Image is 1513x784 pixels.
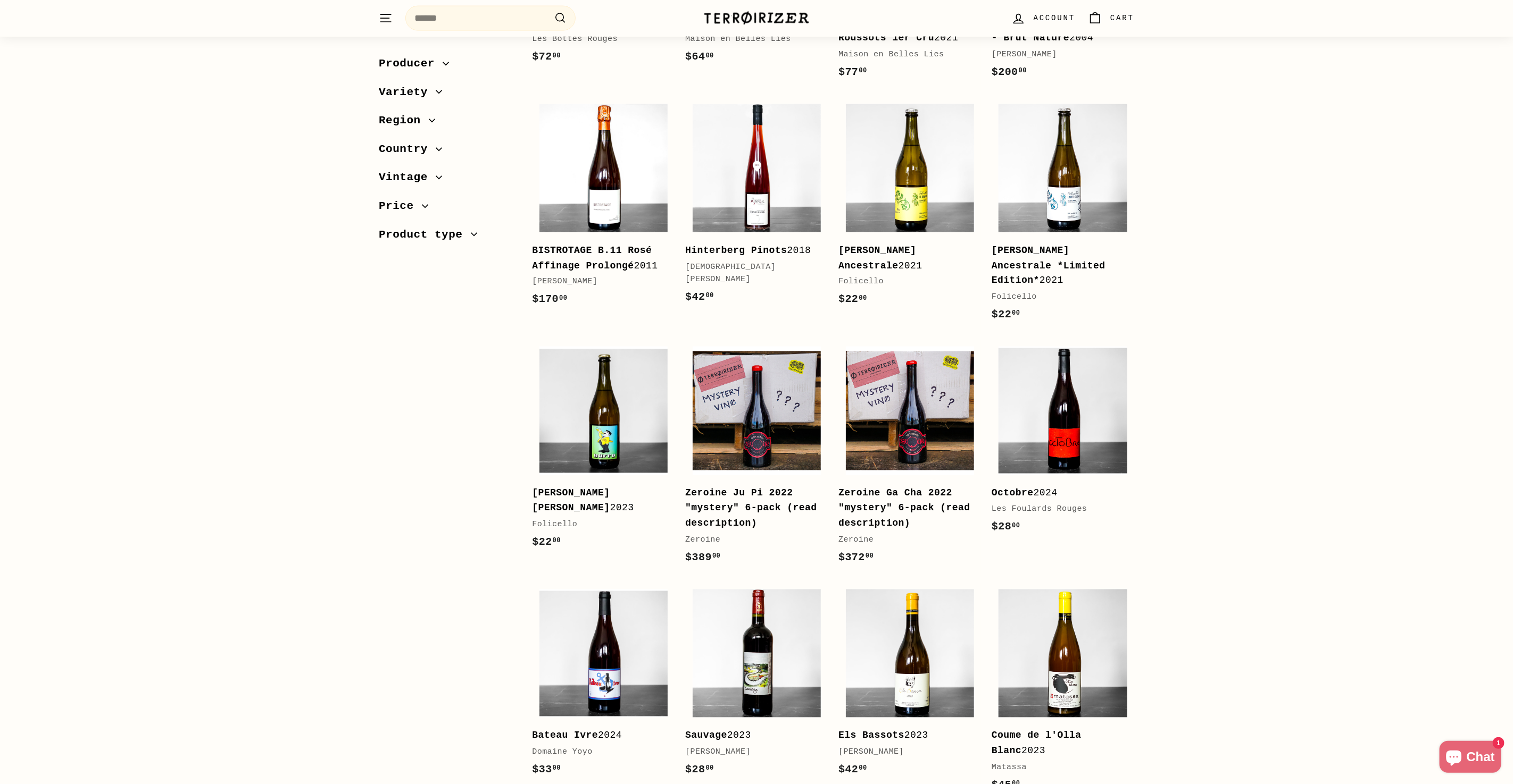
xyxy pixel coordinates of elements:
[992,728,1124,759] div: 2023
[992,488,1034,499] b: Octobre
[532,340,675,562] a: [PERSON_NAME] [PERSON_NAME]2023Folicello
[992,521,1020,533] span: $28
[992,340,1134,546] a: Octobre2024Les Foulards Rouges
[379,81,515,109] button: Variety
[838,728,970,744] div: 2023
[379,197,422,215] span: Price
[838,276,970,289] div: Folicello
[685,33,817,46] div: Maison en Belles Lies
[838,746,970,759] div: [PERSON_NAME]
[838,340,981,577] a: Zeroine Ga Cha 2022 "mystery" 6-pack (read description) Zeroine
[838,245,916,271] b: [PERSON_NAME] Ancestrale
[379,109,515,138] button: Region
[838,488,970,529] b: Zeroine Ga Cha 2022 "mystery" 6-pack (read description)
[685,728,817,744] div: 2023
[838,48,970,61] div: Maison en Belles Lies
[1012,522,1020,530] sup: 00
[532,486,664,517] div: 2023
[685,261,817,286] div: [DEMOGRAPHIC_DATA][PERSON_NAME]
[532,33,664,46] div: Les Bottes Rouges
[532,728,664,744] div: 2024
[1019,67,1027,74] sup: 00
[706,765,714,772] sup: 00
[379,226,471,244] span: Product type
[379,168,436,187] span: Vintage
[866,553,874,560] sup: 00
[992,309,1020,321] span: $22
[992,762,1124,774] div: Matassa
[685,245,787,256] b: Hinterberg Pinots
[685,730,727,741] b: Sauvage
[992,243,1124,289] div: 2021
[838,97,981,319] a: [PERSON_NAME] Ancestrale2021Folicello
[379,112,429,130] span: Region
[838,66,867,78] span: $77
[532,245,652,271] b: BISTROTAGE B.11 Rosé Affinage Prolongé
[1082,3,1141,34] a: Cart
[992,245,1105,286] b: [PERSON_NAME] Ancestrale *Limited Edition*
[992,503,1124,516] div: Les Foulards Rouges
[992,486,1124,501] div: 2024
[859,295,867,302] sup: 00
[553,765,561,772] sup: 00
[532,293,567,306] span: $170
[685,488,817,529] b: Zeroine Ju Pi 2022 "mystery" 6-pack (read description)
[992,291,1124,304] div: Folicello
[838,243,970,274] div: 2021
[992,66,1027,78] span: $200
[1034,12,1075,24] span: Account
[1110,12,1134,24] span: Cart
[532,243,664,274] div: 2011
[379,55,443,73] span: Producer
[992,48,1124,61] div: [PERSON_NAME]
[685,291,714,304] span: $42
[685,243,817,258] div: 2018
[685,534,817,547] div: Zeroine
[685,340,828,577] a: Zeroine Ju Pi 2022 "mystery" 6-pack (read description) Zeroine
[379,83,436,102] span: Variety
[532,764,561,776] span: $33
[1012,310,1020,317] sup: 00
[992,730,1082,756] b: Coume de l'Olla Blanc
[532,50,561,63] span: $72
[992,97,1134,334] a: [PERSON_NAME] Ancestrale *Limited Edition*2021Folicello
[379,223,515,252] button: Product type
[706,292,714,300] sup: 00
[379,52,515,81] button: Producer
[553,537,561,545] sup: 00
[838,552,874,564] span: $372
[712,553,720,560] sup: 00
[559,295,567,302] sup: 00
[379,195,515,223] button: Price
[553,52,561,60] sup: 00
[379,138,515,166] button: Country
[685,97,828,316] a: Hinterberg Pinots2018[DEMOGRAPHIC_DATA][PERSON_NAME]
[532,519,664,532] div: Folicello
[838,293,867,306] span: $22
[532,97,675,319] a: BISTROTAGE B.11 Rosé Affinage Prolongé2011[PERSON_NAME]
[706,52,714,60] sup: 00
[379,140,436,158] span: Country
[532,730,598,741] b: Bateau Ivre
[532,536,561,549] span: $22
[532,488,610,514] b: [PERSON_NAME] [PERSON_NAME]
[685,50,714,63] span: $64
[859,765,867,772] sup: 00
[1436,741,1504,775] inbox-online-store-chat: Shopify online store chat
[859,67,867,74] sup: 00
[532,276,664,289] div: [PERSON_NAME]
[685,746,817,759] div: [PERSON_NAME]
[838,730,904,741] b: Els Bassots
[532,746,664,759] div: Domaine Yoyo
[1005,3,1082,34] a: Account
[379,166,515,195] button: Vintage
[685,764,714,776] span: $28
[838,534,970,547] div: Zeroine
[685,552,720,564] span: $389
[838,764,867,776] span: $42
